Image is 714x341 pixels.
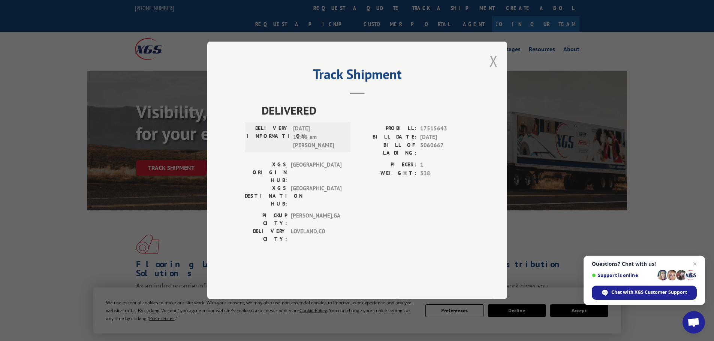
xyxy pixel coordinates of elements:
[611,289,687,296] span: Chat with XGS Customer Support
[683,311,705,334] a: Open chat
[245,212,287,228] label: PICKUP CITY:
[245,161,287,185] label: XGS ORIGIN HUB:
[245,228,287,243] label: DELIVERY CITY:
[489,51,498,71] button: Close modal
[291,185,341,208] span: [GEOGRAPHIC_DATA]
[592,273,655,278] span: Support is online
[357,125,416,133] label: PROBILL:
[291,161,341,185] span: [GEOGRAPHIC_DATA]
[592,261,697,267] span: Questions? Chat with us!
[420,141,470,157] span: 5060667
[420,125,470,133] span: 17515643
[291,228,341,243] span: LOVELAND , CO
[357,141,416,157] label: BILL OF LADING:
[245,69,470,83] h2: Track Shipment
[291,212,341,228] span: [PERSON_NAME] , GA
[420,169,470,178] span: 338
[357,161,416,170] label: PIECES:
[357,169,416,178] label: WEIGHT:
[293,125,344,150] span: [DATE] 11:45 am [PERSON_NAME]
[245,185,287,208] label: XGS DESTINATION HUB:
[357,133,416,141] label: BILL DATE:
[592,286,697,300] span: Chat with XGS Customer Support
[420,161,470,170] span: 1
[247,125,289,150] label: DELIVERY INFORMATION:
[262,102,470,119] span: DELIVERED
[420,133,470,141] span: [DATE]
